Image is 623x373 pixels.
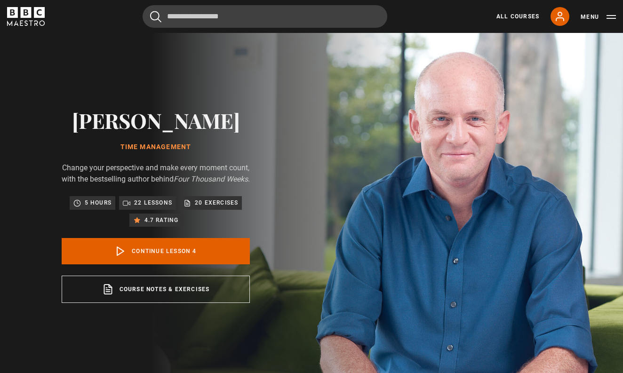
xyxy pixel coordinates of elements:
[195,198,238,207] p: 20 exercises
[496,12,539,21] a: All Courses
[150,11,161,23] button: Submit the search query
[7,7,45,26] svg: BBC Maestro
[62,276,250,303] a: Course notes & exercises
[144,215,179,225] p: 4.7 rating
[62,238,250,264] a: Continue lesson 4
[143,5,387,28] input: Search
[62,162,250,185] p: Change your perspective and make every moment count, with the bestselling author behind .
[134,198,172,207] p: 22 lessons
[581,12,616,22] button: Toggle navigation
[62,143,250,151] h1: Time Management
[62,108,250,132] h2: [PERSON_NAME]
[85,198,112,207] p: 5 hours
[174,175,248,183] i: Four Thousand Weeks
